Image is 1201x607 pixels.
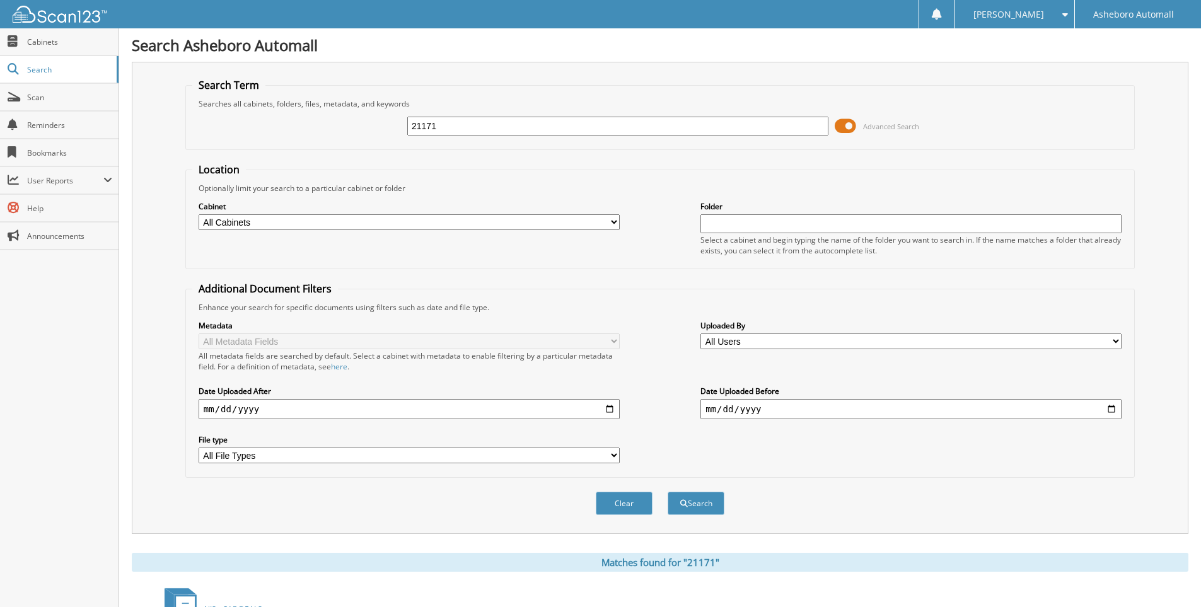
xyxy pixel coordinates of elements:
span: Advanced Search [863,122,919,131]
h1: Search Asheboro Automall [132,35,1188,55]
input: start [199,399,620,419]
div: Searches all cabinets, folders, files, metadata, and keywords [192,98,1128,109]
input: end [700,399,1122,419]
button: Search [668,492,724,515]
div: Optionally limit your search to a particular cabinet or folder [192,183,1128,194]
span: Help [27,203,112,214]
label: Folder [700,201,1122,212]
label: Date Uploaded After [199,386,620,396]
span: Cabinets [27,37,112,47]
span: Search [27,64,110,75]
span: User Reports [27,175,103,186]
span: Reminders [27,120,112,130]
label: Cabinet [199,201,620,212]
legend: Location [192,163,246,176]
div: Select a cabinet and begin typing the name of the folder you want to search in. If the name match... [700,234,1122,256]
label: Metadata [199,320,620,331]
legend: Search Term [192,78,265,92]
span: Bookmarks [27,147,112,158]
span: Announcements [27,231,112,241]
a: here [331,361,347,372]
label: File type [199,434,620,445]
label: Date Uploaded Before [700,386,1122,396]
span: Scan [27,92,112,103]
img: scan123-logo-white.svg [13,6,107,23]
div: Matches found for "21171" [132,553,1188,572]
button: Clear [596,492,653,515]
legend: Additional Document Filters [192,282,338,296]
div: Enhance your search for specific documents using filters such as date and file type. [192,302,1128,313]
div: All metadata fields are searched by default. Select a cabinet with metadata to enable filtering b... [199,350,620,372]
span: [PERSON_NAME] [973,11,1044,18]
span: Asheboro Automall [1093,11,1174,18]
label: Uploaded By [700,320,1122,331]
